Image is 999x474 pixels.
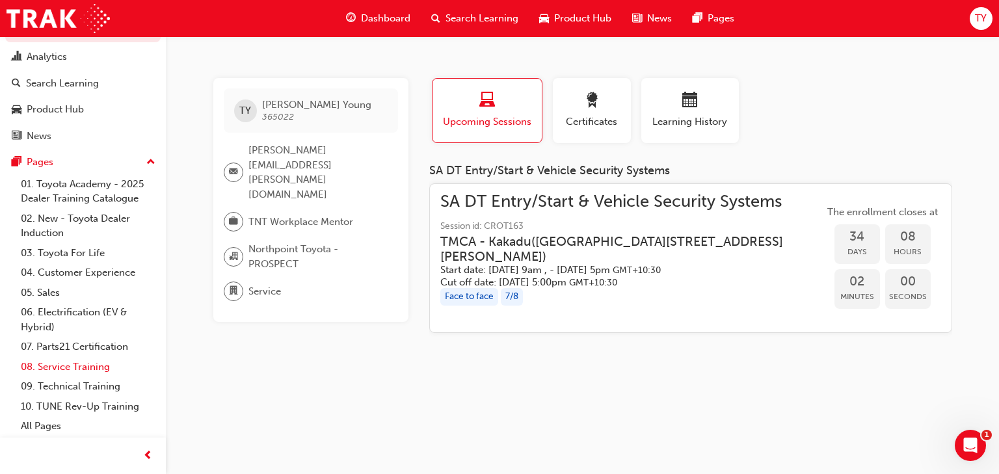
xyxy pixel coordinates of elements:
[5,45,161,69] a: Analytics
[569,277,617,288] span: Australian Central Daylight Time GMT+10:30
[421,5,529,32] a: search-iconSearch Learning
[970,7,992,30] button: TY
[346,10,356,27] span: guage-icon
[501,288,523,306] div: 7 / 8
[432,78,542,143] button: Upcoming Sessions
[248,284,281,299] span: Service
[143,448,153,464] span: prev-icon
[16,357,161,377] a: 08. Service Training
[262,99,371,111] span: [PERSON_NAME] Young
[885,230,931,244] span: 08
[12,25,21,37] span: people-icon
[693,10,702,27] span: pages-icon
[834,230,880,244] span: 34
[440,194,941,323] a: SA DT Entry/Start & Vehicle Security SystemsSession id: CROT163TMCA - Kakadu([GEOGRAPHIC_DATA][ST...
[5,98,161,122] a: Product Hub
[622,5,682,32] a: news-iconNews
[248,242,388,271] span: Northpoint Toyota - PROSPECT
[440,194,824,209] span: SA DT Entry/Start & Vehicle Security Systems
[824,205,941,220] span: The enrollment closes at
[834,289,880,304] span: Minutes
[16,174,161,209] a: 01. Toyota Academy - 2025 Dealer Training Catalogue
[12,131,21,142] span: news-icon
[336,5,421,32] a: guage-iconDashboard
[7,4,110,33] img: Trak
[16,416,161,436] a: All Pages
[651,114,729,129] span: Learning History
[239,103,251,118] span: TY
[16,302,161,337] a: 06. Electrification (EV & Hybrid)
[682,92,698,110] span: calendar-icon
[446,11,518,26] span: Search Learning
[885,244,931,259] span: Hours
[26,76,99,91] div: Search Learning
[16,209,161,243] a: 02. New - Toyota Dealer Induction
[682,5,745,32] a: pages-iconPages
[12,78,21,90] span: search-icon
[248,215,353,230] span: TNT Workplace Mentor
[16,283,161,303] a: 05. Sales
[708,11,734,26] span: Pages
[27,155,53,170] div: Pages
[885,289,931,304] span: Seconds
[955,430,986,461] iframe: Intercom live chat
[885,274,931,289] span: 00
[641,78,739,143] button: Learning History
[229,283,238,300] span: department-icon
[146,154,155,171] span: up-icon
[5,72,161,96] a: Search Learning
[262,111,294,122] span: 365022
[27,102,84,117] div: Product Hub
[834,244,880,259] span: Days
[632,10,642,27] span: news-icon
[563,114,621,129] span: Certificates
[440,219,824,234] span: Session id: CROT163
[361,11,410,26] span: Dashboard
[529,5,622,32] a: car-iconProduct Hub
[613,265,661,276] span: Australian Central Daylight Time GMT+10:30
[16,337,161,357] a: 07. Parts21 Certification
[12,51,21,63] span: chart-icon
[647,11,672,26] span: News
[5,150,161,174] button: Pages
[981,430,992,440] span: 1
[27,49,67,64] div: Analytics
[229,164,238,181] span: email-icon
[12,104,21,116] span: car-icon
[834,274,880,289] span: 02
[440,264,803,276] h5: Start date: [DATE] 9am , - [DATE] 5pm
[539,10,549,27] span: car-icon
[229,213,238,230] span: briefcase-icon
[16,376,161,397] a: 09. Technical Training
[16,243,161,263] a: 03. Toyota For Life
[16,397,161,417] a: 10. TUNE Rev-Up Training
[442,114,532,129] span: Upcoming Sessions
[553,78,631,143] button: Certificates
[479,92,495,110] span: laptop-icon
[554,11,611,26] span: Product Hub
[5,124,161,148] a: News
[248,143,388,202] span: [PERSON_NAME][EMAIL_ADDRESS][PERSON_NAME][DOMAIN_NAME]
[584,92,600,110] span: award-icon
[16,263,161,283] a: 04. Customer Experience
[440,234,803,265] h3: TMCA - Kakadu ( [GEOGRAPHIC_DATA][STREET_ADDRESS][PERSON_NAME] )
[975,11,987,26] span: TY
[440,288,498,306] div: Face to face
[440,276,803,289] h5: Cut off date: [DATE] 5:00pm
[27,129,51,144] div: News
[431,10,440,27] span: search-icon
[12,157,21,168] span: pages-icon
[229,248,238,265] span: organisation-icon
[429,164,952,178] div: SA DT Entry/Start & Vehicle Security Systems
